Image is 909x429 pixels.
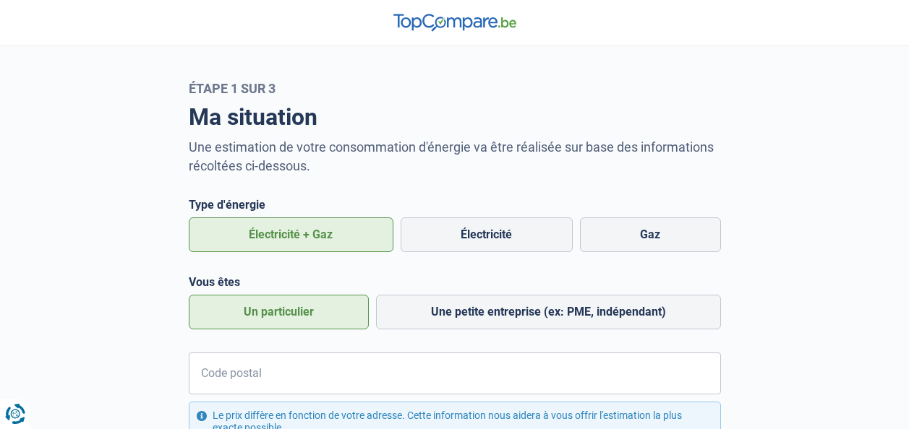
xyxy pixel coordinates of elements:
label: Électricité + Gaz [189,217,393,252]
label: Une petite entreprise (ex: PME, indépendant) [376,295,721,329]
p: Une estimation de votre consommation d'énergie va être réalisée sur base des informations récolté... [189,138,721,174]
label: Électricité [401,217,573,252]
label: Gaz [580,217,721,252]
legend: Vous êtes [189,275,721,289]
img: TopCompare.be [393,14,516,31]
legend: Type d'énergie [189,198,721,212]
input: 1000 [189,352,721,394]
label: Un particulier [189,295,369,329]
div: Étape 1 sur 3 [189,81,721,96]
h1: Ma situation [189,103,721,131]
